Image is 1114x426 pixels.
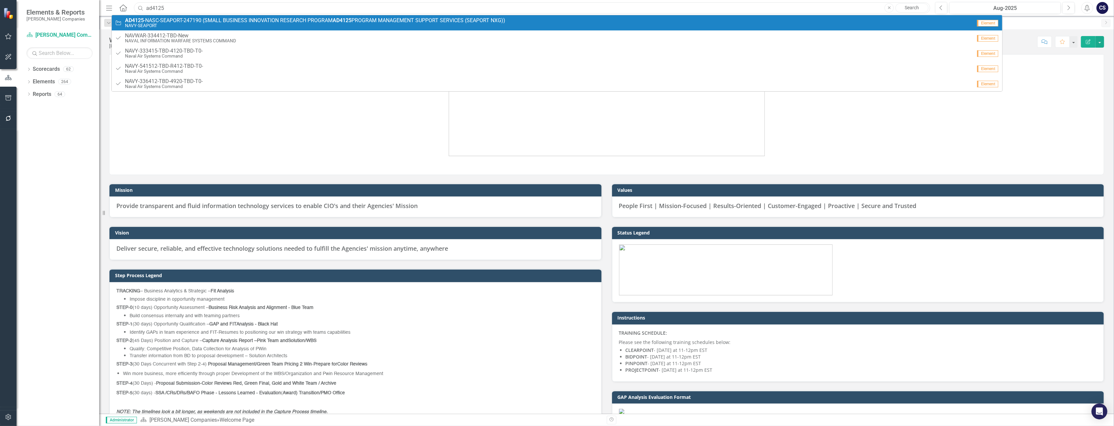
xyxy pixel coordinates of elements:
[116,381,336,386] span: (30 Days) -
[1096,2,1108,14] button: CS
[977,50,998,57] span: Element
[977,20,998,26] span: Element
[125,38,236,43] small: NAVAL INFORMATION WARFARE SYSTEMS COMMAND
[211,289,234,293] strong: Fit Analysis
[952,4,1058,12] div: Aug-2025
[116,391,345,395] span: (30 days) - (
[130,330,351,335] span: Identify GAPs in team experience and FIT-Resumes to positioning our win strategy with teams capab...
[257,338,288,343] strong: Pink Team and
[26,47,93,59] input: Search Below...
[895,3,928,13] a: Search
[33,91,51,98] a: Reports
[134,2,930,14] input: Search ClearPoint...
[130,297,225,302] span: Impose discipline in opportunity management
[125,48,203,54] span: NAVY-333415-TBD-4120-TBD-T0-
[618,230,1101,235] h3: Status Legend
[115,230,598,235] h3: Vision
[337,362,367,366] strong: Color Reviews
[254,338,257,343] strong: –
[205,362,207,366] span: )
[977,65,998,72] span: Element
[3,7,15,19] img: ClearPoint Strategy
[125,69,203,74] small: Naval Air Systems Command
[109,36,169,44] div: Welcome Page
[109,44,169,49] div: [PERSON_NAME] Companies
[626,347,654,353] strong: CLEARPOINT
[115,273,598,278] h3: Step Process Legend
[619,202,917,210] span: People First | Mission-Focused | Results-Oriented | Customer-Engaged | Proactive | Secure and Tru...
[123,371,383,376] span: Win more business, more efficiently through proper Development of the WBS/Organization and Pwin R...
[116,362,337,366] span: -
[133,338,153,343] span: (45 Days)
[156,381,202,386] strong: Proposal Submission-
[33,65,60,73] a: Scorecards
[134,362,205,366] span: 30 Days Concurrent with Step 2-4
[167,391,281,395] strong: CRs/DRs/BAFO Phase - Lessons Learned - Evaluation
[130,354,287,358] span: Transfer information from BD to proposal development – Solution Architects
[220,417,254,423] div: Welcome Page
[209,322,236,326] strong: GAP and FIT
[626,347,1097,354] li: - [DATE] at 11-12pm EST
[626,360,1097,367] li: - [DATE] at 11-12pm EST
[140,416,602,424] div: »
[618,395,1101,400] h3: GAP Analysis Evaluation Format
[33,78,55,86] a: Elements
[116,244,448,252] span: Deliver secure, reliable, and effective technology solutions needed to fulfill the Agencies' miss...
[333,17,351,23] strong: AD4125
[619,338,1097,346] p: Please see the following training schedules below:
[626,367,1097,373] li: - [DATE] at 11-12pm EST
[116,202,418,210] span: Provide transparent and fluid information technology services to enable CIO's and their Agencies'...
[112,30,1002,46] a: NAVWAR-334412-TBD-NewNAVAL INFORMATION WARFARE SYSTEMS COMMANDElement
[977,81,998,87] span: Element
[116,409,328,414] span: NOTE: The timelines look a bit longer, as weekends are not included in the Capture Process timeline.
[626,354,647,360] strong: BIDPOINT
[236,322,278,326] strong: Analysis - Black Hat
[626,354,1097,360] li: - [DATE] at 11-12pm EST
[202,338,253,343] strong: Capture Analysis Report
[116,289,234,293] span: – Business Analytics & Strategic –
[155,391,167,395] strong: SSA /
[202,381,336,386] strong: Color Reviews Red, Green Final, Gold and White Team / Archive
[55,91,65,97] div: 64
[26,8,85,16] span: Elements & Reports
[619,244,833,295] img: image%20v3.png
[626,360,648,366] strong: PINPOINT
[116,322,133,326] strong: STEP-1
[125,78,203,84] span: NAVY-336412-TBD-4920-TBD-T0-
[58,79,71,85] div: 264
[116,305,313,310] span: (10 days) Opportunity Assessment –
[977,35,998,42] span: Element
[283,391,345,395] strong: Award) Transition/PMO Office
[130,347,267,351] span: Qualify: Competitive Position, Data Collection for Analysis of PWin
[209,305,313,310] strong: Business Risk Analysis and Alignment - Blue Team
[619,330,667,336] strong: TRAINING SCHEDULE:
[149,417,217,423] a: [PERSON_NAME] Companies
[116,391,133,395] strong: STEP-5
[26,16,85,21] small: [PERSON_NAME] Companies
[63,66,74,72] div: 62
[116,322,278,326] span: (30 days) Opportunity Qualification –
[112,76,1002,91] a: NAVY-336412-TBD-4920-TBD-T0-Naval Air Systems CommandElement
[116,338,133,343] strong: STEP-2
[116,362,133,366] strong: STEP-3
[115,188,598,192] h3: Mission
[1092,404,1107,419] div: Open Intercom Messenger
[125,17,144,23] strong: AD4125
[125,63,203,69] span: NAVY-541512-TBD-R412-TBD-T0-
[949,2,1061,14] button: Aug-2025
[26,31,93,39] a: [PERSON_NAME] Companies
[125,33,236,39] span: NAVWAR-334412-TBD-New
[313,362,337,366] strong: Prepare for
[125,54,203,59] small: Naval Air Systems Command
[112,46,1002,61] a: NAVY-333415-TBD-4120-TBD-T0-Naval Air Systems CommandElement
[125,23,505,28] small: NAVY-SEAPORT
[112,15,1002,30] a: AD4125-NASC-SEAPORT-247190 (SMALL BUSINESS INNOVATION RESEARCH PROGRAMAD4125PROGRAM MANAGEMENT SU...
[116,305,133,310] strong: STEP-0
[288,338,316,343] strong: Solution/WBS
[626,367,659,373] strong: PROJECTPOINT
[116,381,133,386] strong: STEP-4
[116,338,257,343] span: Position and Capture –
[619,409,1097,414] img: mceclip0%20v42.png
[116,289,140,293] strong: TRACKING
[130,314,240,318] span: Build consensus internally and with teaming partners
